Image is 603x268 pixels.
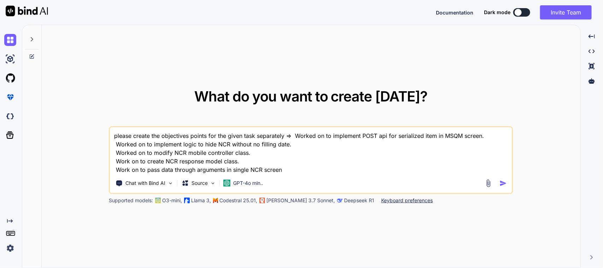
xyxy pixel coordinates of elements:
button: Invite Team [540,5,592,19]
img: ai-studio [4,53,16,65]
img: Pick Models [210,180,216,186]
img: icon [499,180,507,187]
p: Chat with Bind AI [126,180,166,187]
img: attachment [484,179,492,187]
span: Documentation [436,10,473,16]
img: Bind AI [6,6,48,16]
span: What do you want to create [DATE]? [194,88,428,105]
textarea: please create the objectives points for the given task separately => Worked on to implement POST ... [110,127,512,174]
img: settings [4,242,16,254]
p: Source [192,180,208,187]
img: Llama2 [184,198,190,203]
p: Llama 3, [191,197,211,204]
p: O3-mini, [162,197,182,204]
img: GPT-4o mini [224,180,231,187]
span: Dark mode [484,9,510,16]
img: claude [260,198,265,203]
img: premium [4,91,16,103]
p: Codestral 25.01, [220,197,258,204]
img: githubLight [4,72,16,84]
img: Mistral-AI [213,198,218,203]
p: GPT-4o min.. [233,180,264,187]
img: Pick Tools [168,180,174,186]
img: claude [337,198,343,203]
img: GPT-4 [155,198,161,203]
img: darkCloudIdeIcon [4,110,16,122]
img: chat [4,34,16,46]
p: [PERSON_NAME] 3.7 Sonnet, [267,197,335,204]
button: Documentation [436,9,473,16]
p: Keyboard preferences [382,197,433,204]
p: Supported models: [109,197,153,204]
p: Deepseek R1 [344,197,374,204]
